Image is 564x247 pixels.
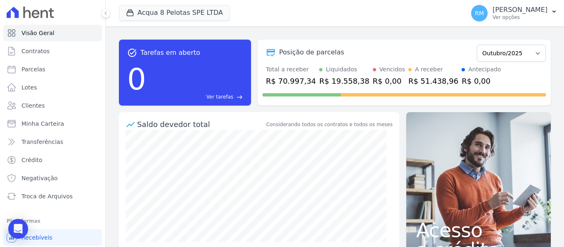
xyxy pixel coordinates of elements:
[326,65,357,74] div: Liquidados
[7,216,99,226] div: Plataformas
[3,229,102,246] a: Recebíveis
[3,170,102,186] a: Negativação
[266,75,316,87] div: R$ 70.997,34
[21,101,45,110] span: Clientes
[266,121,393,128] div: Considerando todos os contratos e todos os meses
[416,220,541,240] span: Acesso
[21,156,43,164] span: Crédito
[119,5,230,21] button: Acqua 8 Pelotas SPE LTDA
[8,219,28,239] div: Open Intercom Messenger
[493,6,547,14] p: [PERSON_NAME]
[21,192,73,200] span: Troca de Arquivos
[140,48,200,58] span: Tarefas em aberto
[373,75,405,87] div: R$ 0,00
[21,83,37,92] span: Lotes
[3,97,102,114] a: Clientes
[319,75,369,87] div: R$ 19.558,38
[21,29,55,37] span: Visão Geral
[21,65,45,73] span: Parcelas
[3,79,102,96] a: Lotes
[3,134,102,150] a: Transferências
[3,115,102,132] a: Minha Carteira
[464,2,564,25] button: RM [PERSON_NAME] Ver opções
[21,233,52,242] span: Recebíveis
[379,65,405,74] div: Vencidos
[21,120,64,128] span: Minha Carteira
[3,152,102,168] a: Crédito
[475,10,484,16] span: RM
[3,43,102,59] a: Contratos
[127,58,146,101] div: 0
[206,93,233,101] span: Ver tarefas
[137,119,265,130] div: Saldo devedor total
[266,65,316,74] div: Total a receber
[493,14,547,21] p: Ver opções
[279,47,344,57] div: Posição de parcelas
[462,75,501,87] div: R$ 0,00
[237,94,243,100] span: east
[21,47,50,55] span: Contratos
[468,65,501,74] div: Antecipado
[415,65,443,74] div: A receber
[21,174,58,182] span: Negativação
[127,48,137,58] span: task_alt
[21,138,63,146] span: Transferências
[3,61,102,78] a: Parcelas
[3,25,102,41] a: Visão Geral
[3,188,102,205] a: Troca de Arquivos
[408,75,458,87] div: R$ 51.438,96
[149,93,243,101] a: Ver tarefas east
